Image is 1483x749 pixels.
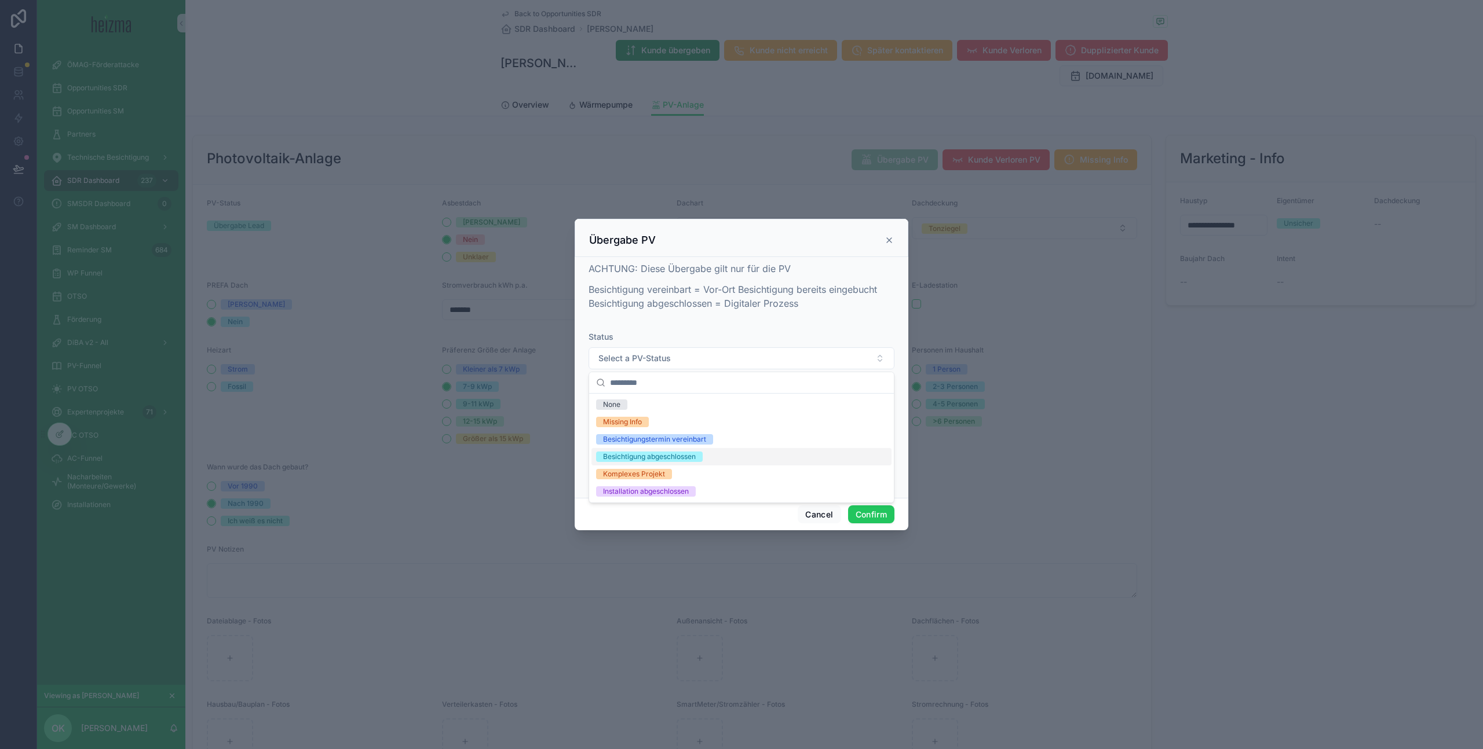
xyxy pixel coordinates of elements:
[603,417,642,427] div: Missing Info
[589,233,656,247] h3: Übergabe PV
[589,262,894,276] p: ACHTUNG: Diese Übergabe gilt nur für die PV
[603,399,620,410] div: None
[598,353,671,364] span: Select a PV-Status
[603,434,706,445] div: Besichtigungstermin vereinbart
[603,486,689,497] div: Installation abgeschlossen
[603,469,665,479] div: Komplexes Projekt
[589,282,894,310] p: Besichtigung vereinbart = Vor-Ort Besichtigung bereits eingebucht Besichtigung abgeschlossen = Di...
[589,332,613,342] span: Status
[589,394,894,502] div: Suggestions
[589,347,894,369] button: Select Button
[848,505,894,524] button: Confirm
[603,451,696,462] div: Besichtigung abgeschlossen
[798,505,841,524] button: Cancel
